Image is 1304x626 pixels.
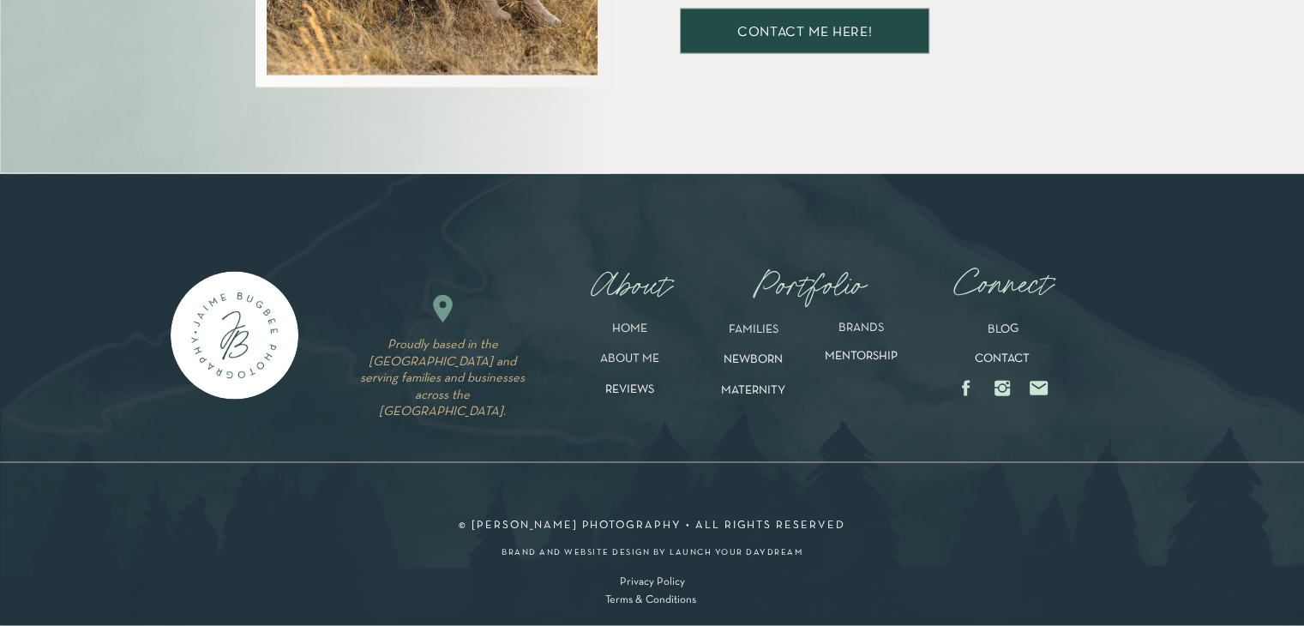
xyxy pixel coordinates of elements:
[604,577,701,595] a: Privacy Policy
[948,262,1056,297] a: Connect
[571,268,689,303] nav: About
[694,384,813,404] a: MATERNITY
[571,323,689,343] a: HOME
[571,353,689,373] a: ABOUT ME
[360,339,525,418] i: Proudly based in the [GEOGRAPHIC_DATA] and serving families and businesses across the [GEOGRAPHIC...
[812,322,911,350] a: BRANDS
[342,549,963,560] a: brand and website design by launch your daydream
[736,268,882,303] nav: Portfolio
[712,323,796,343] a: FAMILIES
[342,521,963,532] p: © [PERSON_NAME] PHOTOGRAPHY • all rights reserved
[605,595,700,613] a: Terms & Conditions
[716,26,894,39] a: contact me here!
[959,323,1044,345] a: BLOG
[571,384,689,404] a: REVIEWS
[959,353,1046,368] a: CONTACT
[710,353,797,373] a: NEWBORN
[807,350,916,376] a: MENTORSHIP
